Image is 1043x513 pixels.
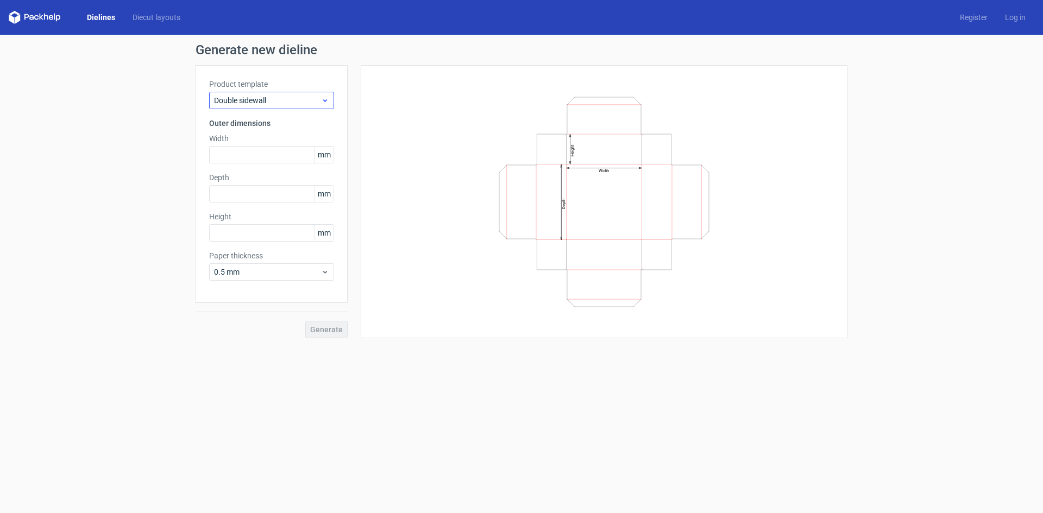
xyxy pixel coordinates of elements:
a: Log in [996,12,1034,23]
label: Height [209,211,334,222]
span: mm [315,186,334,202]
text: Depth [561,198,566,208]
text: Width [599,168,609,173]
h1: Generate new dieline [196,43,847,56]
span: mm [315,225,334,241]
a: Dielines [78,12,124,23]
a: Register [951,12,996,23]
h3: Outer dimensions [209,118,334,129]
a: Diecut layouts [124,12,189,23]
span: mm [315,147,334,163]
text: Height [570,144,575,156]
span: Double sidewall [214,95,321,106]
label: Product template [209,79,334,90]
label: Width [209,133,334,144]
label: Paper thickness [209,250,334,261]
span: 0.5 mm [214,267,321,277]
label: Depth [209,172,334,183]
